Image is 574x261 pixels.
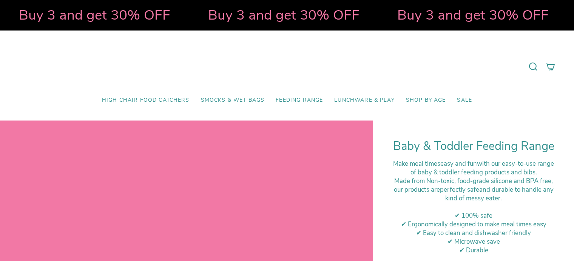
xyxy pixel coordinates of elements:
[440,185,479,194] strong: perfectly safe
[392,211,555,220] div: ✔ 100% safe
[6,6,157,24] strong: Buy 3 and get 30% OFF
[96,92,195,109] a: High Chair Food Catchers
[201,97,265,104] span: Smocks & Wet Bags
[451,92,478,109] a: SALE
[384,6,535,24] strong: Buy 3 and get 30% OFF
[195,6,346,24] strong: Buy 3 and get 30% OFF
[392,220,555,229] div: ✔ Ergonomically designed to make meal times easy
[406,97,446,104] span: Shop by Age
[457,97,472,104] span: SALE
[270,92,329,109] a: Feeding Range
[392,177,555,203] div: M
[276,97,323,104] span: Feeding Range
[394,177,554,203] span: ade from Non-toxic, food-grade silicone and BPA free, our products are and durable to handle any ...
[392,246,555,255] div: ✔ Durable
[447,237,500,246] span: ✔ Microwave save
[392,159,555,177] div: Make meal times with our easy-to-use range of baby & toddler feeding products and bibs.
[222,42,352,92] a: Mumma’s Little Helpers
[400,92,452,109] a: Shop by Age
[392,229,555,237] div: ✔ Easy to clean and dishwasher friendly
[334,97,394,104] span: Lunchware & Play
[195,92,270,109] a: Smocks & Wet Bags
[102,97,190,104] span: High Chair Food Catchers
[329,92,400,109] a: Lunchware & Play
[392,139,555,153] h1: Baby & Toddler Feeding Range
[440,159,477,168] strong: easy and fun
